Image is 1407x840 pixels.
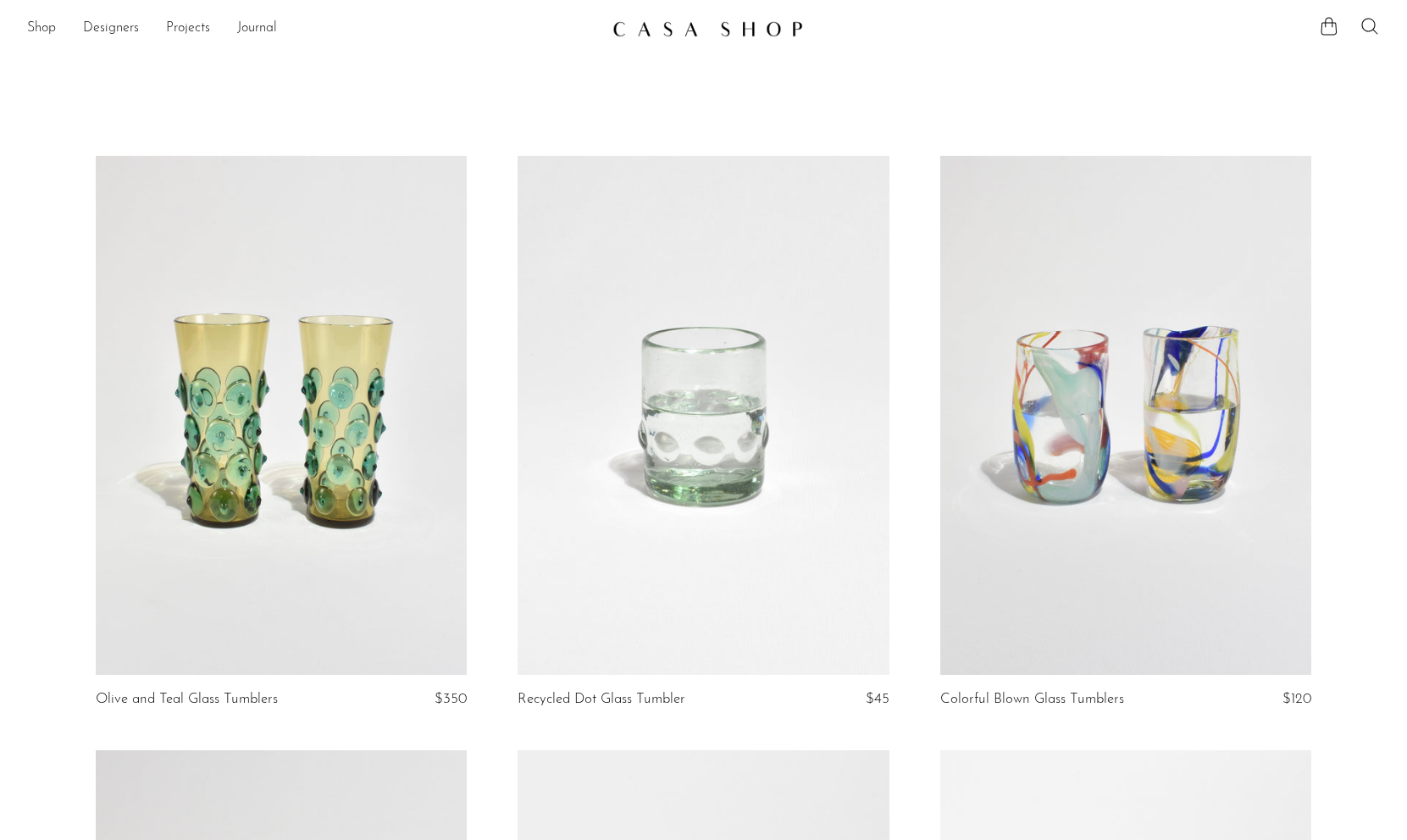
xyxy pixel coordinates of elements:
a: Recycled Dot Glass Tumbler [518,692,685,707]
nav: Desktop navigation [27,14,599,43]
a: Designers [83,18,139,40]
a: Shop [27,18,56,40]
a: Projects [166,18,210,40]
span: $350 [435,692,467,706]
a: Colorful Blown Glass Tumblers [940,692,1124,707]
span: $120 [1282,692,1311,706]
a: Olive and Teal Glass Tumblers [96,692,278,707]
a: Journal [237,18,277,40]
span: $45 [866,692,889,706]
ul: NEW HEADER MENU [27,14,599,43]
